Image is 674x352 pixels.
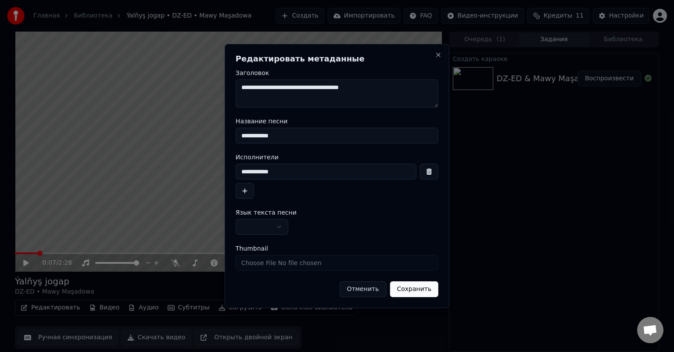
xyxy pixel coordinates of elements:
[236,154,438,160] label: Исполнители
[236,118,438,124] label: Название песни
[236,70,438,76] label: Заголовок
[339,281,386,297] button: Отменить
[236,55,438,63] h2: Редактировать метаданные
[390,281,438,297] button: Сохранить
[236,245,268,251] span: Thumbnail
[236,209,297,216] span: Язык текста песни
